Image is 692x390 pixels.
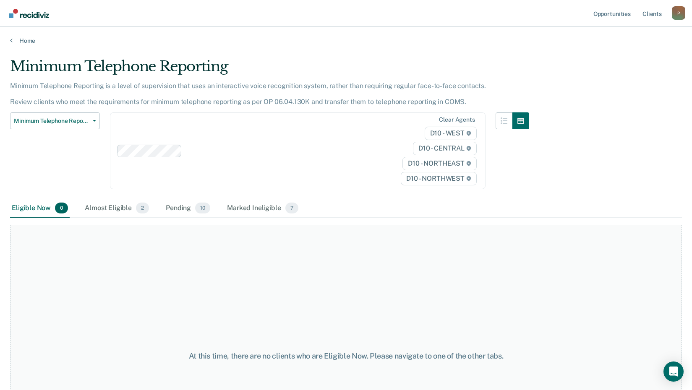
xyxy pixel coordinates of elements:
[10,112,100,129] button: Minimum Telephone Reporting
[439,116,475,123] div: Clear agents
[10,82,486,106] p: Minimum Telephone Reporting is a level of supervision that uses an interactive voice recognition ...
[136,203,149,213] span: 2
[413,142,477,155] span: D10 - CENTRAL
[9,9,49,18] img: Recidiviz
[225,199,300,218] div: Marked Ineligible7
[10,199,70,218] div: Eligible Now0
[164,199,212,218] div: Pending10
[83,199,151,218] div: Almost Eligible2
[195,203,210,213] span: 10
[672,6,685,20] button: Profile dropdown button
[10,37,682,44] a: Home
[401,172,476,185] span: D10 - NORTHWEST
[285,203,298,213] span: 7
[14,117,89,125] span: Minimum Telephone Reporting
[178,351,514,361] div: At this time, there are no clients who are Eligible Now. Please navigate to one of the other tabs.
[402,157,476,170] span: D10 - NORTHEAST
[55,203,68,213] span: 0
[672,6,685,20] div: P
[425,127,477,140] span: D10 - WEST
[10,58,529,82] div: Minimum Telephone Reporting
[663,361,684,382] div: Open Intercom Messenger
